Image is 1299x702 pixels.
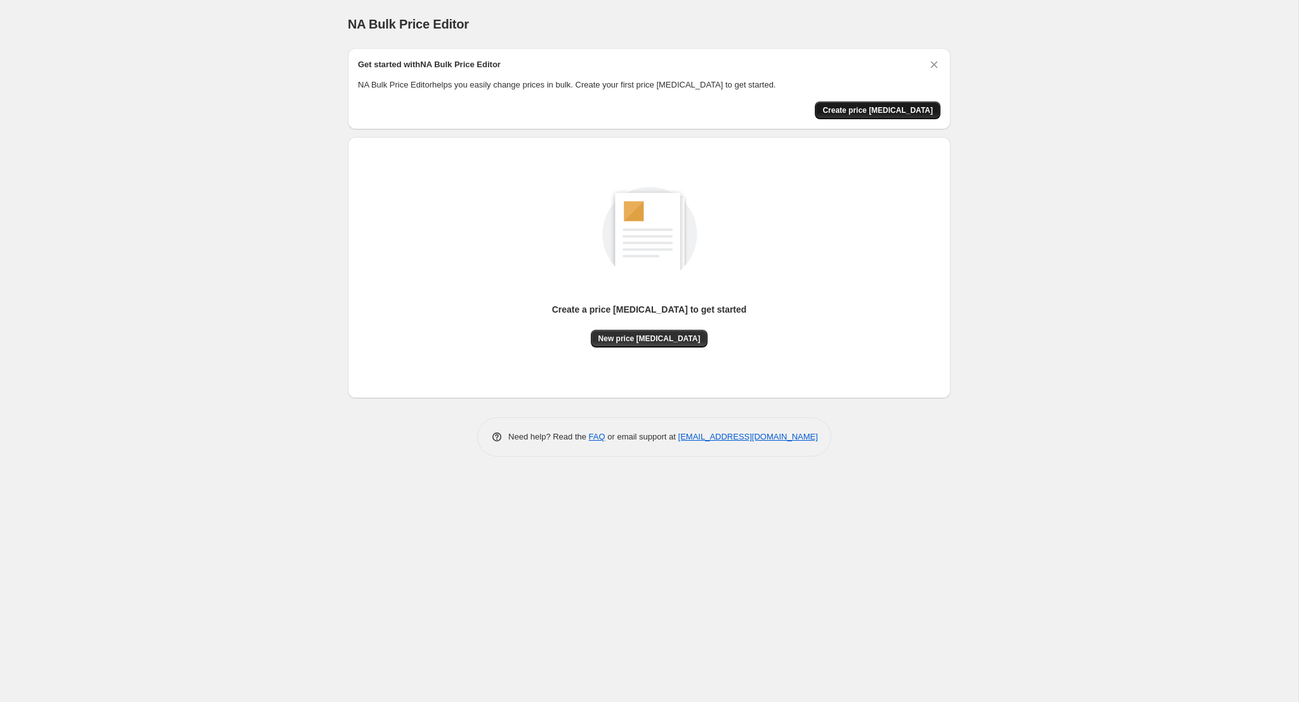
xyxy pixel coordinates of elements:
span: Need help? Read the [508,432,589,441]
p: NA Bulk Price Editor helps you easily change prices in bulk. Create your first price [MEDICAL_DAT... [358,79,940,91]
span: NA Bulk Price Editor [348,17,469,31]
a: FAQ [589,432,605,441]
span: New price [MEDICAL_DATA] [598,334,701,344]
h2: Get started with NA Bulk Price Editor [358,58,501,71]
button: New price [MEDICAL_DATA] [591,330,708,348]
a: [EMAIL_ADDRESS][DOMAIN_NAME] [678,432,818,441]
p: Create a price [MEDICAL_DATA] to get started [552,303,747,316]
span: or email support at [605,432,678,441]
button: Create price change job [815,101,940,119]
span: Create price [MEDICAL_DATA] [822,105,933,115]
button: Dismiss card [928,58,940,71]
